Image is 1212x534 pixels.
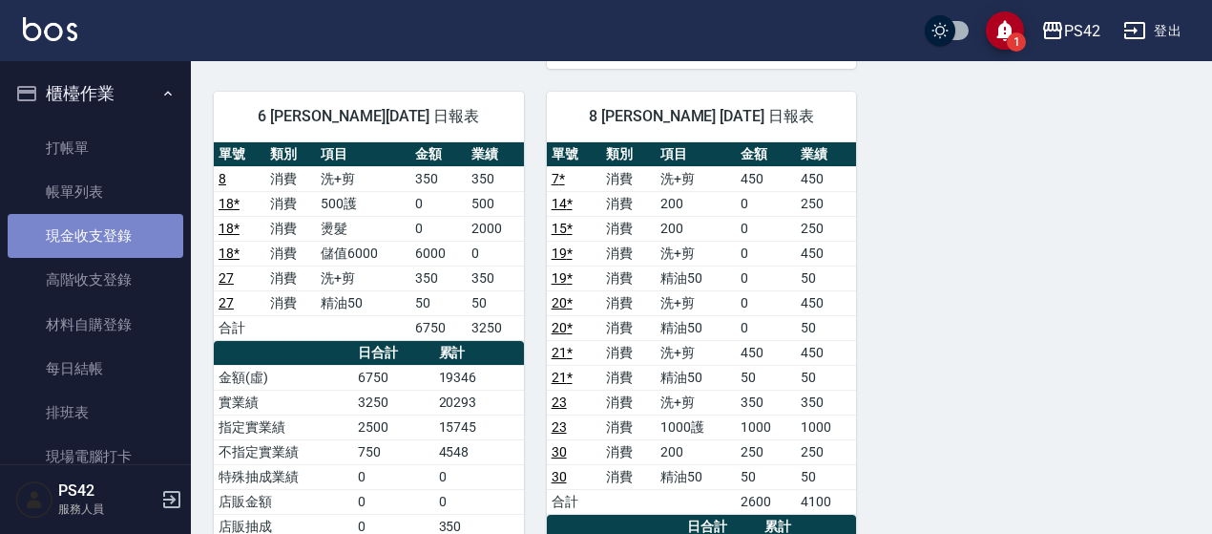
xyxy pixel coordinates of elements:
th: 業績 [467,142,523,167]
td: 洗+剪 [656,390,736,415]
td: 店販金額 [214,489,353,514]
td: 消費 [601,464,656,489]
a: 23 [552,419,567,435]
td: 450 [736,340,796,365]
td: 消費 [601,216,656,241]
td: 0 [736,290,796,315]
td: 350 [467,166,523,191]
td: 0 [434,464,524,489]
td: 750 [353,439,433,464]
td: 200 [656,439,736,464]
td: 1000護 [656,415,736,439]
a: 高階收支登錄 [8,258,183,302]
span: 6 [PERSON_NAME][DATE] 日報表 [237,107,501,126]
td: 0 [736,191,796,216]
td: 消費 [265,166,317,191]
td: 精油50 [656,315,736,340]
td: 350 [796,390,856,415]
td: 500 [467,191,523,216]
td: 消費 [265,266,317,290]
td: 6750 [410,315,467,340]
a: 8 [219,171,226,186]
td: 450 [796,241,856,266]
td: 1000 [796,415,856,439]
td: 450 [796,290,856,315]
td: 0 [434,489,524,514]
td: 消費 [601,166,656,191]
th: 類別 [265,142,317,167]
td: 合計 [547,489,601,514]
td: 0 [410,191,467,216]
td: 200 [656,216,736,241]
th: 單號 [214,142,265,167]
td: 消費 [265,290,317,315]
td: 消費 [265,216,317,241]
td: 0 [736,266,796,290]
td: 50 [796,315,856,340]
td: 消費 [601,241,656,266]
td: 消費 [601,390,656,415]
td: 洗+剪 [656,290,736,315]
th: 業績 [796,142,856,167]
td: 0 [467,241,523,266]
td: 350 [467,266,523,290]
a: 27 [219,270,234,286]
td: 消費 [601,191,656,216]
th: 金額 [736,142,796,167]
td: 金額(虛) [214,365,353,390]
th: 日合計 [353,341,433,366]
td: 350 [736,390,796,415]
td: 450 [796,340,856,365]
th: 累計 [434,341,524,366]
td: 精油50 [316,290,410,315]
img: Logo [23,17,77,41]
a: 帳單列表 [8,170,183,214]
td: 洗+剪 [656,241,736,266]
td: 4548 [434,439,524,464]
td: 0 [353,489,433,514]
td: 消費 [265,191,317,216]
th: 類別 [601,142,656,167]
td: 15745 [434,415,524,439]
td: 450 [796,166,856,191]
td: 50 [736,365,796,390]
td: 2000 [467,216,523,241]
a: 23 [552,395,567,410]
td: 指定實業績 [214,415,353,439]
td: 2600 [736,489,796,514]
td: 實業績 [214,390,353,415]
td: 燙髮 [316,216,410,241]
td: 6750 [353,365,433,390]
h5: PS42 [58,481,156,501]
td: 50 [410,290,467,315]
td: 不指定實業績 [214,439,353,464]
td: 精油50 [656,266,736,290]
a: 打帳單 [8,126,183,170]
td: 2500 [353,415,433,439]
td: 50 [736,464,796,489]
button: 登出 [1116,13,1189,49]
td: 0 [736,216,796,241]
button: PS42 [1034,11,1108,51]
td: 合計 [214,315,265,340]
td: 50 [796,365,856,390]
td: 50 [796,464,856,489]
a: 材料自購登錄 [8,303,183,347]
a: 每日結帳 [8,347,183,391]
td: 19346 [434,365,524,390]
td: 350 [410,166,467,191]
a: 現場電腦打卡 [8,435,183,479]
td: 洗+剪 [316,166,410,191]
button: save [986,11,1024,50]
div: PS42 [1064,19,1100,43]
td: 0 [410,216,467,241]
td: 250 [796,439,856,464]
th: 金額 [410,142,467,167]
td: 3250 [353,390,433,415]
td: 消費 [601,290,656,315]
td: 4100 [796,489,856,514]
table: a dense table [547,142,857,515]
td: 消費 [601,365,656,390]
td: 20293 [434,390,524,415]
td: 洗+剪 [656,166,736,191]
